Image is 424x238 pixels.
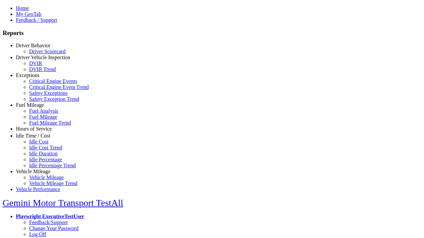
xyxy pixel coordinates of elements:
[29,120,71,126] a: Fuel Mileage Trend
[16,11,41,17] a: My GeoTab
[3,29,421,37] h3: Reports
[29,114,57,120] a: Fuel Mileage
[29,225,79,231] a: Change Your Password
[29,108,58,114] a: Fuel Analysis
[16,126,52,132] a: Hours of Service
[16,214,84,219] a: Playwright ExecutiveTestUser
[29,175,64,180] a: Vehicle Mileage
[29,78,77,84] a: Critical Engine Events
[16,102,44,108] a: Fuel Mileage
[29,66,56,72] a: DVIR Trend
[29,49,66,54] a: Driver Scorecard
[3,198,123,208] a: Gemini Motor Transport TestAll
[16,55,70,60] a: Driver Vehicle Inspection
[16,169,50,174] a: Vehicle Mileage
[16,133,50,139] a: Idle Time / Cost
[29,163,76,168] a: Idle Percentage Trend
[16,186,60,192] a: Vehicle Performance
[16,17,57,23] a: Feedback / Support
[16,72,39,78] a: Exceptions
[29,219,68,225] a: Feedback/Support
[16,43,50,48] a: Driver Behavior
[29,132,84,138] a: HOS Explanation Reports
[29,90,68,96] a: Safety Exceptions
[29,231,46,237] a: Log Off
[29,96,79,102] a: Safety Exception Trend
[29,151,58,156] a: Idle Duration
[29,180,78,186] a: Vehicle Mileage Trend
[29,60,42,66] a: DVIR
[29,84,89,90] a: Critical Engine Event Trend
[29,139,48,144] a: Idle Cost
[29,157,62,162] a: Idle Percentage
[29,145,62,150] a: Idle Cost Trend
[16,5,29,11] a: Home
